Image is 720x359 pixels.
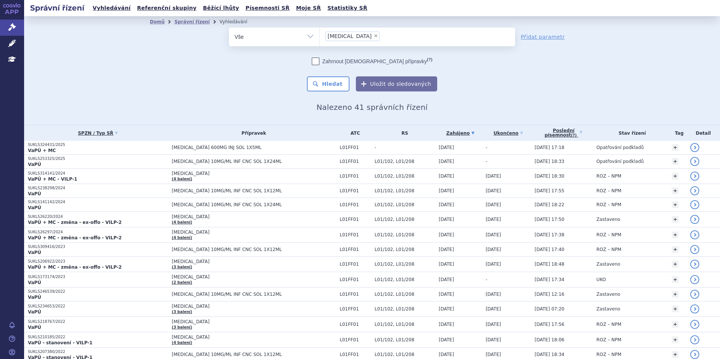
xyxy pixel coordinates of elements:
[486,128,531,138] a: Ukončeno
[172,214,336,219] span: [MEDICAL_DATA]
[172,292,336,297] span: [MEDICAL_DATA] 10MG/ML INF CNC SOL 1X12ML
[28,244,168,249] p: SUKLS309416/2023
[340,145,371,150] span: L01FF01
[486,173,501,179] span: [DATE]
[535,337,564,342] span: [DATE] 18:06
[371,125,435,141] th: RS
[150,19,165,24] a: Domů
[382,31,386,41] input: [MEDICAL_DATA]
[172,236,192,240] a: (4 balení)
[172,230,336,235] span: [MEDICAL_DATA]
[521,33,565,41] a: Přidat parametr
[596,247,621,252] span: ROZ – NPM
[486,292,501,297] span: [DATE]
[172,220,192,224] a: (4 balení)
[535,262,564,267] span: [DATE] 18:48
[690,230,699,239] a: detail
[28,289,168,294] p: SUKLS246539/2022
[596,277,606,282] span: UKO
[486,159,487,164] span: -
[340,202,371,207] span: L01FF01
[340,188,371,193] span: L01FF01
[172,188,336,193] span: [MEDICAL_DATA] 10MG/ML INF CNC SOL 1X12ML
[220,16,257,27] li: Vyhledávání
[28,295,41,300] strong: VaPÚ
[596,159,644,164] span: Opatřování podkladů
[690,290,699,299] a: detail
[328,33,372,39] span: [MEDICAL_DATA]
[690,200,699,209] a: detail
[340,262,371,267] span: L01FF01
[690,172,699,181] a: detail
[535,125,593,141] a: Poslednípísemnost(?)
[535,292,564,297] span: [DATE] 12:16
[340,306,371,312] span: L01FF01
[201,3,241,13] a: Běžící lhůty
[28,171,168,176] p: SUKLS314141/2024
[375,352,435,357] span: L01/102, L01/208
[307,76,349,91] button: Hledat
[172,352,336,357] span: [MEDICAL_DATA] 10MG/ML INF CNC SOL 1X12ML
[672,144,679,151] a: +
[28,309,41,315] strong: VaPÚ
[535,217,564,222] span: [DATE] 17:50
[439,159,454,164] span: [DATE]
[375,306,435,312] span: L01/102, L01/208
[535,277,564,282] span: [DATE] 17:34
[28,259,168,264] p: SUKLS206922/2023
[672,291,679,298] a: +
[535,352,564,357] span: [DATE] 18:34
[690,186,699,195] a: detail
[340,173,371,179] span: L01FF01
[28,319,168,324] p: SUKLS218767/2022
[672,261,679,268] a: +
[28,335,168,340] p: SUKLS210185/2022
[28,265,122,270] strong: VaPÚ + MC - změna - ex-offo - VILP-2
[596,188,621,193] span: ROZ – NPM
[486,262,501,267] span: [DATE]
[374,33,378,38] span: ×
[172,304,336,309] span: [MEDICAL_DATA]
[375,247,435,252] span: L01/102, L01/208
[28,349,168,354] p: SUKLS207380/2022
[439,217,454,222] span: [DATE]
[28,205,41,210] strong: VaPÚ
[439,188,454,193] span: [DATE]
[28,142,168,148] p: SUKLS324431/2025
[672,306,679,312] a: +
[535,188,564,193] span: [DATE] 17:55
[535,159,564,164] span: [DATE] 18:33
[375,217,435,222] span: L01/102, L01/208
[596,145,644,150] span: Opatřování podkladů
[28,156,168,161] p: SUKLS253325/2025
[375,202,435,207] span: L01/102, L01/208
[336,125,371,141] th: ATC
[672,201,679,208] a: +
[375,159,435,164] span: L01/102, L01/208
[668,125,686,141] th: Tag
[690,320,699,329] a: detail
[672,173,679,179] a: +
[672,158,679,165] a: +
[375,277,435,282] span: L01/102, L01/208
[672,336,679,343] a: +
[672,231,679,238] a: +
[375,173,435,179] span: L01/102, L01/208
[172,319,336,324] span: [MEDICAL_DATA]
[172,171,336,176] span: [MEDICAL_DATA]
[596,322,621,327] span: ROZ – NPM
[690,215,699,224] a: detail
[375,232,435,237] span: L01/102, L01/208
[172,341,192,345] a: (4 balení)
[672,276,679,283] a: +
[571,133,577,138] abbr: (?)
[439,292,454,297] span: [DATE]
[439,145,454,150] span: [DATE]
[486,306,501,312] span: [DATE]
[439,277,454,282] span: [DATE]
[593,125,668,141] th: Stav řízení
[690,143,699,152] a: detail
[596,202,621,207] span: ROZ – NPM
[439,306,454,312] span: [DATE]
[28,235,122,240] strong: VaPÚ + MC - změna - ex-offo - VILP-2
